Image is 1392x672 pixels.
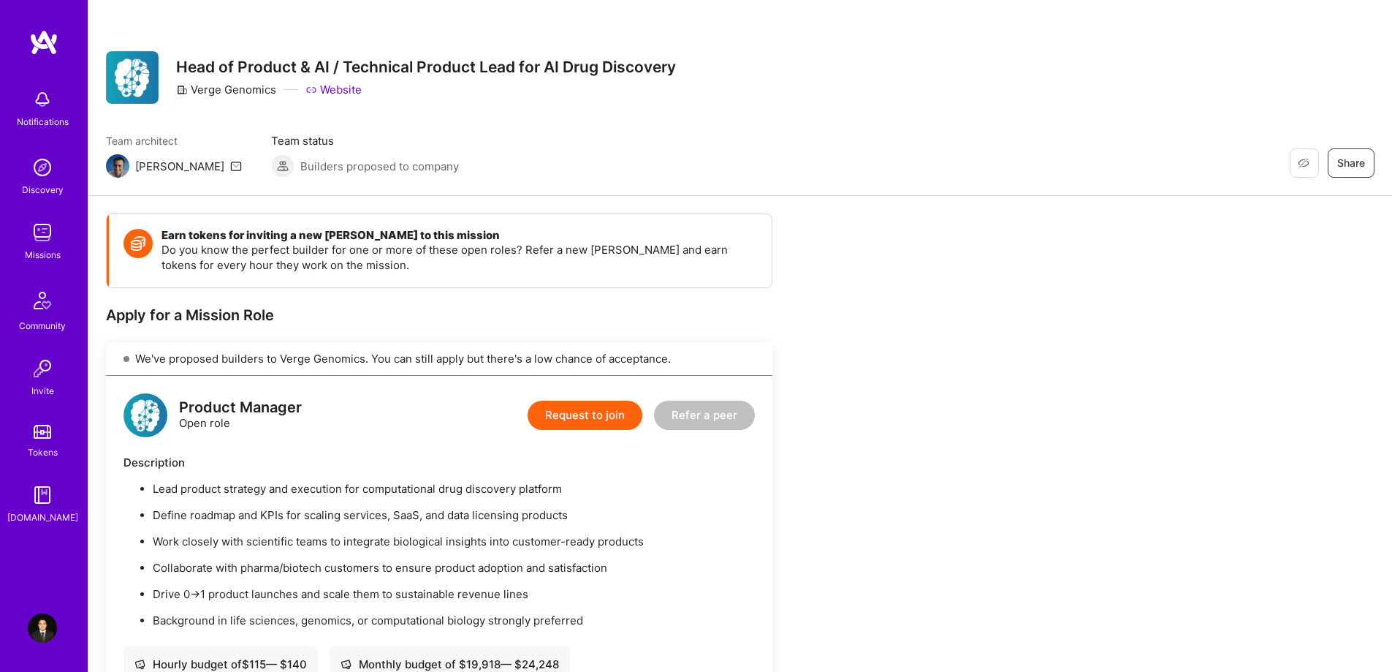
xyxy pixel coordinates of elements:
[28,85,57,114] img: bell
[341,659,351,670] i: icon Cash
[29,29,58,56] img: logo
[28,614,57,643] img: User Avatar
[179,400,302,415] div: Product Manager
[123,229,153,258] img: Token icon
[305,82,362,97] a: Website
[1337,156,1365,170] span: Share
[28,218,57,247] img: teamwork
[25,247,61,263] div: Missions
[153,613,755,628] p: Background in life sciences, genomics, or computational biology strongly preferred
[654,401,755,430] button: Refer a peer
[34,425,51,439] img: tokens
[106,154,129,178] img: Team Architect
[176,82,276,97] div: Verge Genomics
[1328,148,1374,178] button: Share
[176,58,676,76] h3: Head of Product & AI / Technical Product Lead for AI Drug Discovery
[106,133,242,148] span: Team architect
[179,400,302,431] div: Open role
[528,401,642,430] button: Request to join
[123,455,755,470] div: Description
[123,393,167,437] img: logo
[161,242,757,273] p: Do you know the perfect builder for one or more of these open roles? Refer a new [PERSON_NAME] an...
[19,318,66,333] div: Community
[341,657,559,672] div: Monthly budget of $ 19,918 — $ 24,248
[106,51,159,104] img: Company Logo
[153,560,755,575] p: Collaborate with pharma/biotech customers to ensure product adoption and satisfaction
[22,182,64,197] div: Discovery
[271,154,294,178] img: Builders proposed to company
[1298,157,1309,169] i: icon EyeClosed
[300,159,459,174] span: Builders proposed to company
[28,354,57,383] img: Invite
[31,383,54,399] div: Invite
[106,306,772,325] div: Apply for a Mission Role
[106,342,772,376] div: We've proposed builders to Verge Genomics. You can still apply but there's a low chance of accept...
[153,586,755,602] p: Drive 0→1 product launches and scale them to sustainable revenue lines
[230,160,242,172] i: icon Mail
[134,659,145,670] i: icon Cash
[134,657,307,672] div: Hourly budget of $ 115 — $ 140
[25,283,60,318] img: Community
[28,480,57,510] img: guide book
[28,153,57,182] img: discovery
[17,114,69,129] div: Notifications
[161,229,757,242] h4: Earn tokens for inviting a new [PERSON_NAME] to this mission
[176,84,188,96] i: icon CompanyGray
[153,507,755,523] p: Define roadmap and KPIs for scaling services, SaaS, and data licensing products
[271,133,459,148] span: Team status
[135,159,224,174] div: [PERSON_NAME]
[153,534,755,549] p: Work closely with scientific teams to integrate biological insights into customer-ready products
[7,510,78,525] div: [DOMAIN_NAME]
[28,445,58,460] div: Tokens
[24,614,61,643] a: User Avatar
[153,481,755,497] p: Lead product strategy and execution for computational drug discovery platform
